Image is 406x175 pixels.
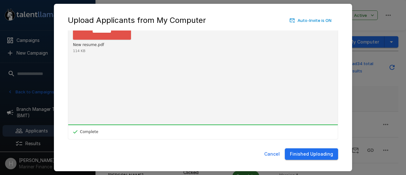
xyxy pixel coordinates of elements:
[262,148,282,160] button: Cancel
[288,16,333,25] button: Auto-Invite is ON
[73,43,104,48] div: New resume.pdf
[73,49,85,53] div: 114 KB
[68,125,338,125] div: 100%
[68,15,338,25] div: Upload Applicants from My Computer
[285,148,338,160] button: Finished Uploading
[68,125,99,139] div: Complete
[73,130,98,134] div: Complete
